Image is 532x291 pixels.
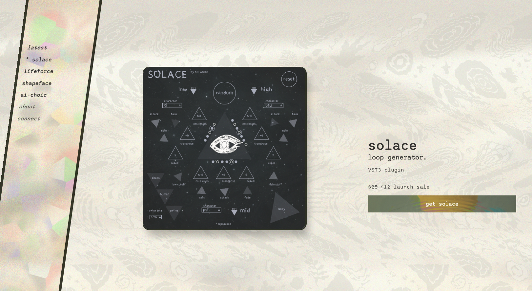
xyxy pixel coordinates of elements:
[25,56,52,63] button: * solace
[18,103,36,110] button: about
[24,68,54,75] button: lifeforce
[22,80,52,86] button: shapeface
[17,115,41,122] button: connect
[368,79,417,154] h2: solace
[368,184,378,190] p: $25
[368,167,404,173] p: VST3 plugin
[380,184,430,190] p: $12 launch sale
[368,195,516,212] a: get solace
[20,92,47,98] button: ai-choir
[143,67,307,230] img: solace.0d278a0e.png
[368,154,427,161] h3: loop generator.
[27,45,48,51] button: latest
